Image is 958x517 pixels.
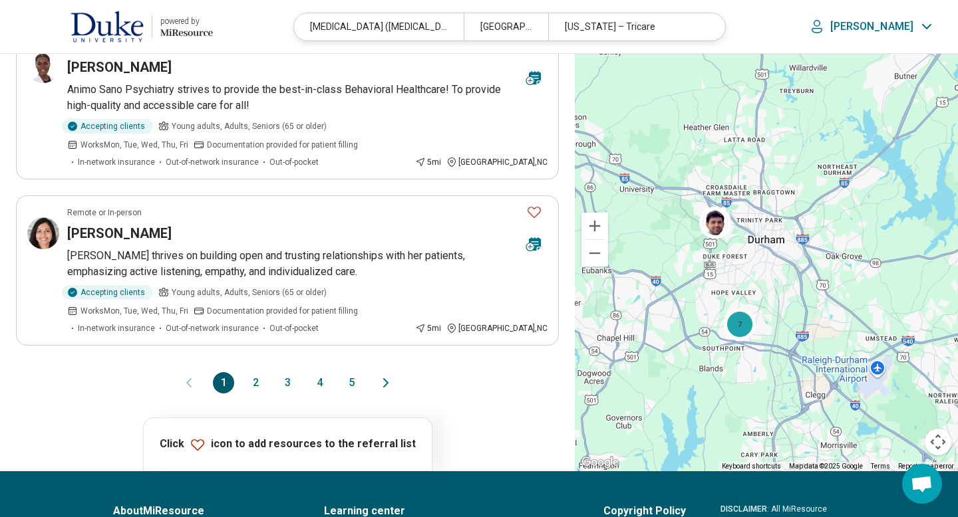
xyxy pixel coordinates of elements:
span: Out-of-pocket [269,156,319,168]
button: Zoom out [581,240,608,266]
span: Documentation provided for patient filling [207,305,358,317]
span: In-network insurance [78,156,155,168]
span: In-network insurance [78,322,155,334]
div: Accepting clients [62,285,153,300]
button: Map camera controls [925,429,951,455]
a: Open this area in Google Maps (opens a new window) [578,454,622,471]
div: [MEDICAL_DATA] ([MEDICAL_DATA]) [294,13,463,41]
span: Documentation provided for patient filling [207,139,358,151]
button: 5 [341,372,362,393]
div: [GEOGRAPHIC_DATA], [GEOGRAPHIC_DATA] [464,13,548,41]
button: 1 [213,372,234,393]
div: 5 mi [415,156,441,168]
p: [PERSON_NAME] thrives on building open and trusting relationships with her patients, emphasizing ... [67,248,548,280]
div: Accepting clients [62,119,153,134]
div: powered by [160,15,213,27]
div: [GEOGRAPHIC_DATA] , NC [446,322,548,334]
span: Out-of-pocket [269,322,319,334]
button: Zoom in [581,213,608,239]
span: Map data ©2025 Google [789,463,863,470]
a: Open chat [902,464,942,504]
span: Out-of-network insurance [166,322,259,334]
h3: [PERSON_NAME] [67,224,172,243]
span: Out-of-network insurance [166,156,259,168]
button: 2 [245,372,266,393]
span: Works Mon, Tue, Wed, Thu, Fri [80,305,188,317]
img: Duke University [71,11,144,43]
div: [US_STATE] – Tricare [548,13,717,41]
span: DISCLAIMER [720,504,767,514]
p: Remote or In-person [67,207,142,219]
img: Google [578,454,622,471]
span: Young adults, Adults, Seniors (65 or older) [172,120,327,132]
button: 3 [277,372,298,393]
p: Click icon to add resources to the referral list [160,437,416,453]
button: Keyboard shortcuts [722,462,781,471]
div: 7 [724,308,756,340]
button: Favorite [521,199,548,226]
a: Report a map error [898,463,954,470]
button: Previous page [181,372,197,393]
span: Works Mon, Tue, Wed, Thu, Fri [80,139,188,151]
a: Terms (opens in new tab) [871,463,890,470]
div: 5 mi [415,322,441,334]
a: Duke Universitypowered by [21,11,213,43]
div: [GEOGRAPHIC_DATA] , NC [446,156,548,168]
span: Young adults, Adults, Seniors (65 or older) [172,286,327,298]
p: Animo Sano Psychiatry strives to provide the best-in-class Behavioral Healthcare! To provide high... [67,82,548,114]
button: 4 [309,372,330,393]
p: [PERSON_NAME] [830,20,913,33]
h3: [PERSON_NAME] [67,58,172,76]
button: Next page [378,372,394,393]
